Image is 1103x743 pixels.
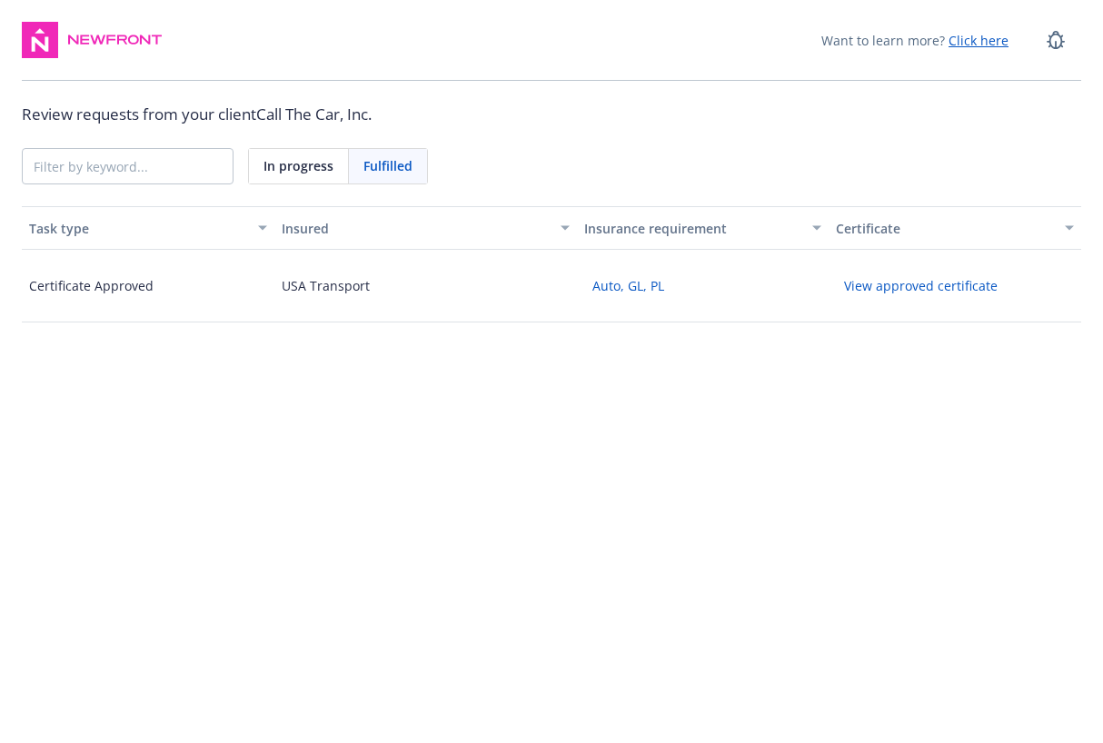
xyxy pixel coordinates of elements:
div: Certificate [836,219,1054,238]
span: In progress [263,156,333,175]
a: Report a Bug [1038,22,1074,58]
img: navigator-logo.svg [22,22,58,58]
div: USA Transport [282,276,370,295]
button: Insured [274,206,577,250]
button: Task type [22,206,274,250]
div: Insured [282,219,550,238]
img: Newfront Logo [65,31,164,49]
button: Auto, GL, PL [584,272,672,300]
button: Certificate [829,206,1081,250]
button: Insurance requirement [577,206,830,250]
span: Want to learn more? [821,31,1009,50]
div: Task type [29,219,247,238]
div: Insurance requirement [584,219,802,238]
a: Click here [949,32,1009,49]
button: View approved certificate [836,272,1006,300]
div: Review requests from your client Call The Car, Inc. [22,103,1081,126]
div: Certificate Approved [29,276,154,295]
span: Fulfilled [363,156,412,175]
input: Filter by keyword... [23,149,233,183]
